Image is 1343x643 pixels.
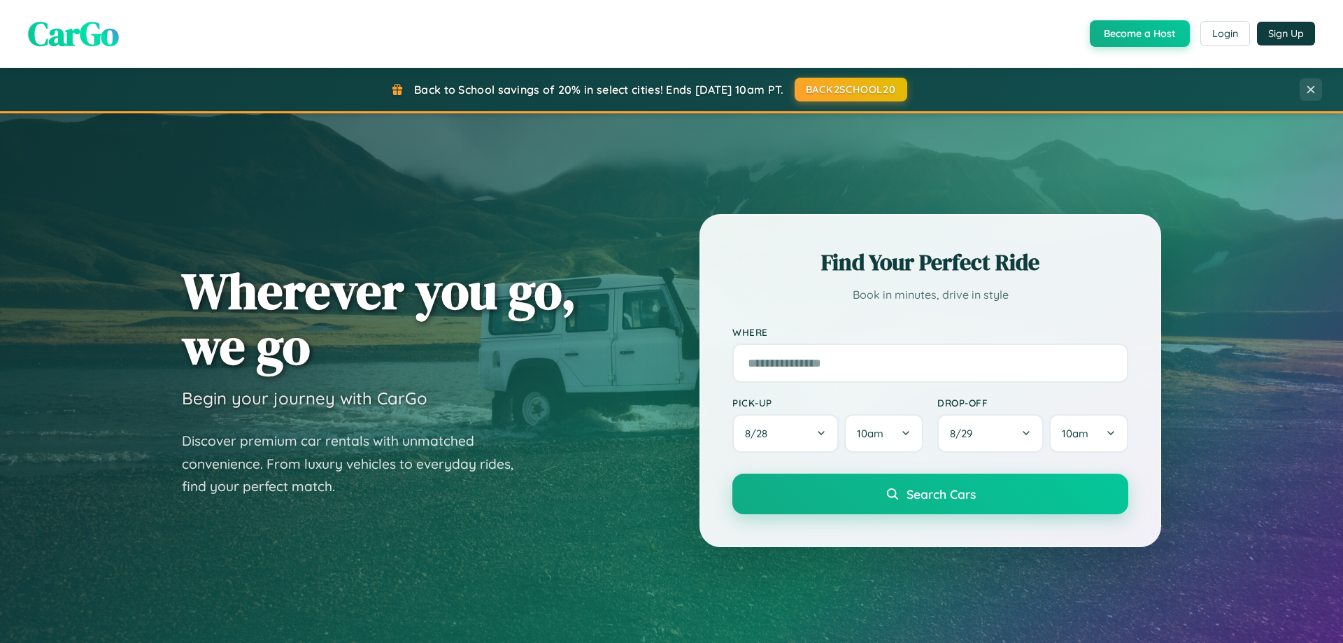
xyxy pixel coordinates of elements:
h1: Wherever you go, we go [182,263,576,374]
button: 8/29 [937,414,1044,453]
label: Where [732,326,1128,338]
button: Sign Up [1257,22,1315,45]
label: Drop-off [937,397,1128,409]
span: 10am [857,427,883,440]
span: 8 / 29 [950,427,979,440]
span: Search Cars [907,486,976,502]
p: Discover premium car rentals with unmatched convenience. From luxury vehicles to everyday rides, ... [182,430,532,498]
h2: Find Your Perfect Ride [732,247,1128,278]
button: 8/28 [732,414,839,453]
span: CarGo [28,10,119,57]
button: BACK2SCHOOL20 [795,78,907,101]
button: Become a Host [1090,20,1190,47]
button: 10am [1049,414,1128,453]
h3: Begin your journey with CarGo [182,388,427,409]
p: Book in minutes, drive in style [732,285,1128,305]
span: Back to School savings of 20% in select cities! Ends [DATE] 10am PT. [414,83,783,97]
span: 8 / 28 [745,427,774,440]
button: Login [1200,21,1250,46]
button: 10am [844,414,923,453]
label: Pick-up [732,397,923,409]
span: 10am [1062,427,1088,440]
button: Search Cars [732,474,1128,514]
